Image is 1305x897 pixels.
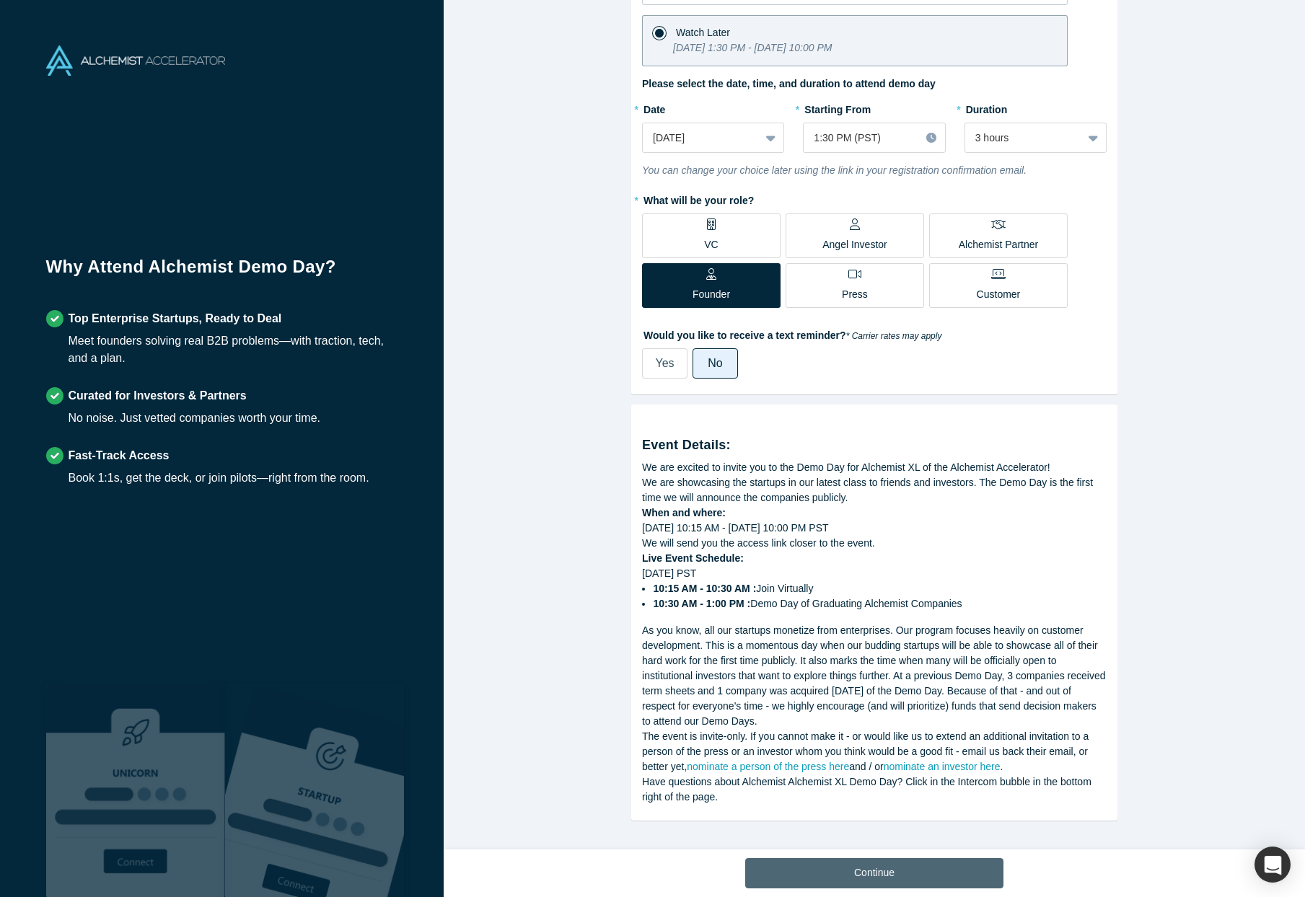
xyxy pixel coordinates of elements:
strong: Fast-Track Access [69,449,170,461]
strong: Event Details: [642,438,731,452]
i: [DATE] 1:30 PM - [DATE] 10:00 PM [673,42,832,53]
div: As you know, all our startups monetize from enterprises. Our program focuses heavily on customer ... [642,623,1107,729]
img: Robust Technologies [46,684,225,897]
div: We are excited to invite you to the Demo Day for Alchemist XL of the Alchemist Accelerator! [642,460,1107,475]
span: Watch Later [676,27,730,38]
img: Prism AI [225,684,404,897]
strong: 10:15 AM - 10:30 AM : [653,583,756,594]
div: No noise. Just vetted companies worth your time. [69,410,321,427]
p: Customer [977,287,1021,302]
label: What will be your role? [642,188,1107,208]
p: VC [704,237,718,252]
div: [DATE] 10:15 AM - [DATE] 10:00 PM PST [642,521,1107,536]
strong: When and where: [642,507,726,518]
label: Date [642,97,784,118]
a: nominate an investor here [884,761,1001,772]
label: Please select the date, time, and duration to attend demo day [642,76,936,92]
label: Starting From [803,97,871,118]
div: We are showcasing the startups in our latest class to friends and investors. The Demo Day is the ... [642,475,1107,505]
div: Meet founders solving real B2B problems—with traction, tech, and a plan. [69,332,398,367]
strong: 10:30 AM - 1:00 PM : [653,598,750,609]
span: No [708,357,722,369]
h1: Why Attend Alchemist Demo Day? [46,254,398,290]
div: We will send you the access link closer to the event. [642,536,1107,551]
em: * Carrier rates may apply [846,331,942,341]
i: You can change your choice later using the link in your registration confirmation email. [642,164,1027,176]
span: Yes [655,357,674,369]
li: Demo Day of Graduating Alchemist Companies [653,596,1107,611]
li: Join Virtually [653,581,1107,596]
div: The event is invite-only. If you cannot make it - or would like us to extend an additional invita... [642,729,1107,774]
p: Founder [693,287,730,302]
div: Have questions about Alchemist Alchemist XL Demo Day? Click in the Intercom bubble in the bottom ... [642,774,1107,805]
div: [DATE] PST [642,566,1107,611]
p: Angel Investor [822,237,887,252]
label: Would you like to receive a text reminder? [642,323,1107,343]
strong: Curated for Investors & Partners [69,389,247,402]
p: Press [842,287,868,302]
a: nominate a person of the press here [687,761,849,772]
div: Book 1:1s, get the deck, or join pilots—right from the room. [69,469,369,487]
strong: Top Enterprise Startups, Ready to Deal [69,312,282,324]
img: Alchemist Accelerator Logo [46,45,225,76]
button: Continue [745,858,1003,888]
p: Alchemist Partner [959,237,1038,252]
strong: Live Event Schedule: [642,552,744,564]
label: Duration [965,97,1107,118]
